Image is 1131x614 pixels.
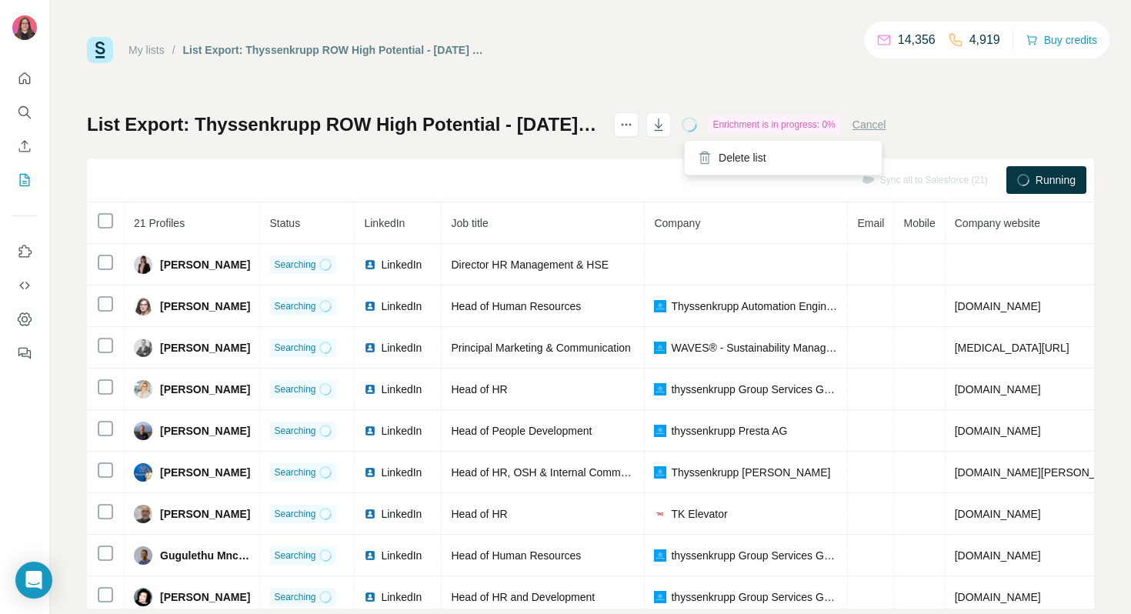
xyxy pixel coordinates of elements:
span: [PERSON_NAME] [160,506,250,522]
img: LinkedIn logo [364,383,376,395]
span: Job title [451,217,488,229]
span: [PERSON_NAME] [160,382,250,397]
span: [PERSON_NAME] [160,257,250,272]
img: Avatar [134,297,152,315]
p: 14,356 [898,31,936,49]
span: TK Elevator [671,506,727,522]
span: [DOMAIN_NAME] [955,549,1041,562]
img: LinkedIn logo [364,466,376,479]
span: LinkedIn [381,257,422,272]
span: Searching [274,341,315,355]
img: Avatar [134,463,152,482]
div: Open Intercom Messenger [15,562,52,599]
button: My lists [12,166,37,194]
span: [PERSON_NAME] [160,465,250,480]
button: Feedback [12,339,37,367]
span: Searching [274,590,315,604]
p: 4,919 [969,31,1000,49]
h1: List Export: Thyssenkrupp ROW High Potential - [DATE] 14:56 [87,112,600,137]
span: WAVES® - Sustainability Management Platform SMP [671,340,838,355]
li: / [172,42,175,58]
img: Surfe Logo [87,37,113,63]
img: Avatar [134,505,152,523]
span: [DOMAIN_NAME] [955,300,1041,312]
img: LinkedIn logo [364,259,376,271]
span: Status [269,217,300,229]
button: Quick start [12,65,37,92]
span: Head of HR [451,383,507,395]
span: Head of HR [451,508,507,520]
span: [DOMAIN_NAME] [955,425,1041,437]
button: Enrich CSV [12,132,37,160]
span: [PERSON_NAME] [160,299,250,314]
img: Avatar [134,380,152,399]
img: LinkedIn logo [364,342,376,354]
span: Head of People Development [451,425,592,437]
span: LinkedIn [381,340,422,355]
span: Searching [274,424,315,438]
span: Searching [274,507,315,521]
span: Head of HR, OSH & Internal Communication [451,466,663,479]
span: [PERSON_NAME] [160,589,250,605]
span: Mobile [903,217,935,229]
button: Dashboard [12,305,37,333]
span: Searching [274,466,315,479]
img: company-logo [654,425,666,437]
span: Searching [274,382,315,396]
span: Searching [274,258,315,272]
img: Avatar [134,339,152,357]
span: thyssenkrupp Group Services Gdańsk Sp. z o.o. [671,382,838,397]
span: Thyssenkrupp Automation Engineering [671,299,838,314]
span: Searching [274,299,315,313]
img: Avatar [134,255,152,274]
span: Searching [274,549,315,562]
img: company-logo [654,466,666,479]
img: LinkedIn logo [364,591,376,603]
span: [DOMAIN_NAME] [955,591,1041,603]
span: Principal Marketing & Communication [451,342,630,354]
span: [DOMAIN_NAME] [955,508,1041,520]
img: LinkedIn logo [364,508,376,520]
button: Cancel [852,117,886,132]
a: My lists [128,44,165,56]
span: [PERSON_NAME] [160,423,250,439]
span: Company website [955,217,1040,229]
img: Avatar [134,546,152,565]
img: company-logo [654,508,666,520]
img: LinkedIn logo [364,425,376,437]
button: Use Surfe API [12,272,37,299]
img: Avatar [12,15,37,40]
span: Head of HR and Development [451,591,595,603]
div: Delete list [688,144,879,172]
div: Enrichment is in progress: 0% [708,115,839,134]
img: LinkedIn logo [364,300,376,312]
span: LinkedIn [381,506,422,522]
span: Head of Human Resources [451,300,581,312]
span: LinkedIn [381,548,422,563]
img: company-logo [654,383,666,395]
span: LinkedIn [364,217,405,229]
span: 21 Profiles [134,217,185,229]
span: Gugulethu Mncube [160,548,250,563]
span: LinkedIn [381,589,422,605]
img: LinkedIn logo [364,549,376,562]
button: actions [614,112,639,137]
span: [DOMAIN_NAME][PERSON_NAME] [955,466,1129,479]
button: Buy credits [1026,29,1097,51]
span: Email [857,217,884,229]
span: Head of Human Resources [451,549,581,562]
span: LinkedIn [381,465,422,480]
span: [MEDICAL_DATA][URL] [955,342,1069,354]
span: LinkedIn [381,382,422,397]
img: Avatar [134,588,152,606]
span: Company [654,217,700,229]
span: [PERSON_NAME] [160,340,250,355]
span: [DOMAIN_NAME] [955,383,1041,395]
button: Search [12,98,37,126]
span: LinkedIn [381,423,422,439]
img: company-logo [654,591,666,603]
span: Director HR Management & HSE [451,259,609,271]
img: company-logo [654,342,666,354]
span: thyssenkrupp Group Services Gdańsk Sp. z o.o. [671,548,838,563]
div: List Export: Thyssenkrupp ROW High Potential - [DATE] 14:56 [183,42,489,58]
